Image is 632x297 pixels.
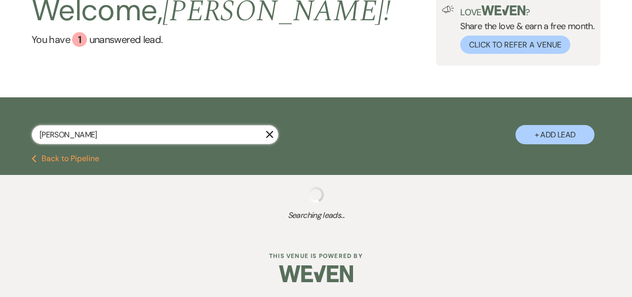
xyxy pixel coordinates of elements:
[481,5,525,15] img: weven-logo-green.svg
[32,32,391,47] a: You have 1 unanswered lead.
[515,125,594,144] button: + Add Lead
[442,5,454,13] img: loud-speaker-illustration.svg
[308,187,324,203] img: loading spinner
[460,36,570,54] button: Click to Refer a Venue
[32,125,278,144] input: Search by name, event date, email address or phone number
[32,210,600,221] span: Searching leads...
[460,5,594,17] p: Love ?
[279,256,353,291] img: Weven Logo
[32,155,99,163] button: Back to Pipeline
[454,5,594,54] div: Share the love & earn a free month.
[72,32,87,47] div: 1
